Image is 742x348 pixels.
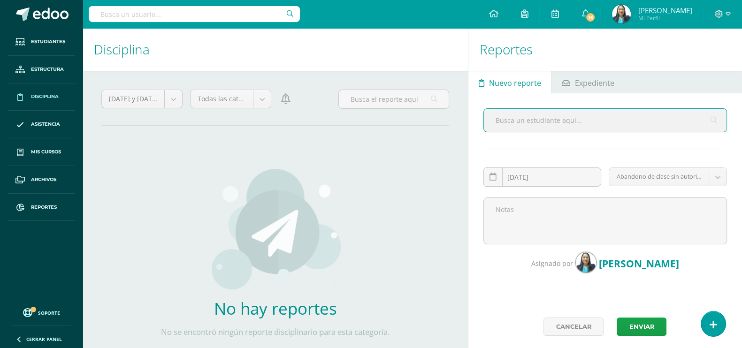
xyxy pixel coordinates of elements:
[531,259,573,268] span: Asignado por
[191,90,271,108] a: Todas las categorías
[8,28,75,56] a: Estudiantes
[38,310,60,316] span: Soporte
[31,204,57,211] span: Reportes
[575,72,614,94] span: Expediente
[617,318,666,336] button: Enviar
[137,297,413,319] h2: No hay reportes
[480,28,731,71] h1: Reportes
[638,14,692,22] span: Mi Perfil
[102,90,182,108] a: [DATE] y [DATE]
[198,90,246,108] span: Todas las categorías
[8,56,75,83] a: Estructura
[31,148,61,156] span: Mis cursos
[339,90,449,108] input: Busca el reporte aquí
[94,28,457,71] h1: Disciplina
[209,168,342,290] img: activities.png
[638,6,692,15] span: [PERSON_NAME]
[484,109,727,132] input: Busca un estudiante aquí...
[489,72,541,94] span: Nuevo reporte
[609,168,727,186] a: Abandono de clase sin autorización
[551,71,624,93] a: Expediente
[8,83,75,111] a: Disciplina
[468,71,551,93] a: Nuevo reporte
[31,66,64,73] span: Estructura
[8,166,75,194] a: Archivos
[8,194,75,221] a: Reportes
[585,12,596,23] span: 16
[31,38,65,45] span: Estudiantes
[109,90,157,108] span: [DATE] y [DATE]
[575,252,597,273] img: dc7d38de1d5b52360c8bb618cee5abea.png
[31,176,56,183] span: Archivos
[616,168,702,186] span: Abandono de clase sin autorización
[8,138,75,166] a: Mis cursos
[8,111,75,138] a: Asistencia
[26,336,62,342] span: Cerrar panel
[11,306,71,318] a: Soporte
[599,257,679,270] span: [PERSON_NAME]
[89,6,300,22] input: Busca un usuario...
[137,327,413,337] p: No se encontró ningún reporte disciplinario para esta categoría.
[31,93,59,100] span: Disciplina
[612,5,631,23] img: dc7d38de1d5b52360c8bb618cee5abea.png
[31,121,60,128] span: Asistencia
[543,318,604,336] a: Cancelar
[484,168,601,186] input: Fecha de ocurrencia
